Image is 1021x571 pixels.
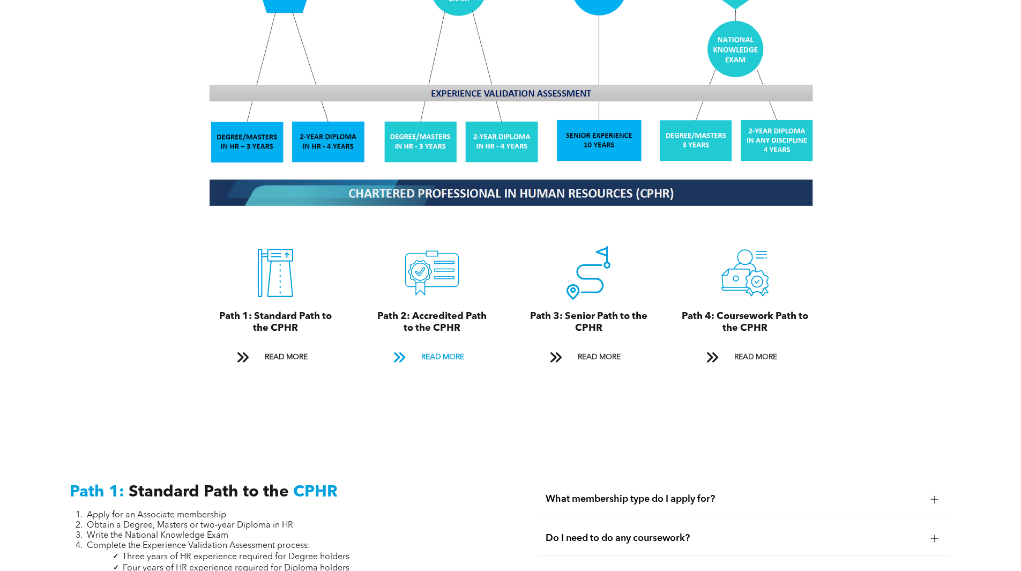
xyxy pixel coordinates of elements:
[219,312,332,333] span: Path 1: Standard Path to the CPHR
[377,312,487,333] span: Path 2: Accredited Path to the CPHR
[418,347,468,367] span: READ MORE
[699,347,791,367] a: READ MORE
[530,312,647,333] span: Path 3: Senior Path to the CPHR
[229,347,322,367] a: READ MORE
[87,511,226,520] span: Apply for an Associate membership
[70,484,124,500] span: Path 1:
[293,484,338,500] span: CPHR
[574,347,624,367] span: READ MORE
[122,553,349,561] span: Three years of HR experience required for Degree holders
[87,542,310,550] span: Complete the Experience Validation Assessment process:
[87,521,293,530] span: Obtain a Degree, Masters or two-year Diploma in HR
[546,493,922,505] span: What membership type do I apply for?
[261,347,311,367] span: READ MORE
[542,347,635,367] a: READ MORE
[129,484,289,500] span: Standard Path to the
[546,532,922,544] span: Do I need to do any coursework?
[731,347,781,367] span: READ MORE
[87,531,228,540] span: Write the National Knowledge Exam
[682,312,808,333] span: Path 4: Coursework Path to the CPHR
[386,347,478,367] a: READ MORE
